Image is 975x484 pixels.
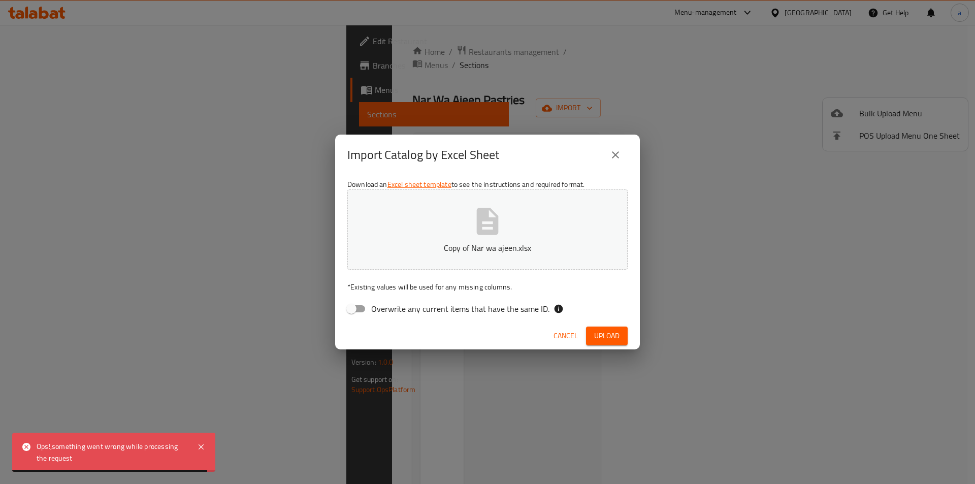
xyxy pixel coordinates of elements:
svg: If the overwrite option isn't selected, then the items that match an existing ID will be ignored ... [554,304,564,314]
a: Excel sheet template [387,178,451,191]
button: Upload [586,327,628,345]
button: Cancel [549,327,582,345]
button: close [603,143,628,167]
p: Copy of Nar wa ajeen.xlsx [363,242,612,254]
div: Download an to see the instructions and required format. [335,175,640,322]
p: Existing values will be used for any missing columns. [347,282,628,292]
button: Copy of Nar wa ajeen.xlsx [347,189,628,270]
span: Upload [594,330,620,342]
div: Ops!,something went wrong while processing the request [37,441,187,464]
span: Cancel [554,330,578,342]
span: Overwrite any current items that have the same ID. [371,303,549,315]
h2: Import Catalog by Excel Sheet [347,147,499,163]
